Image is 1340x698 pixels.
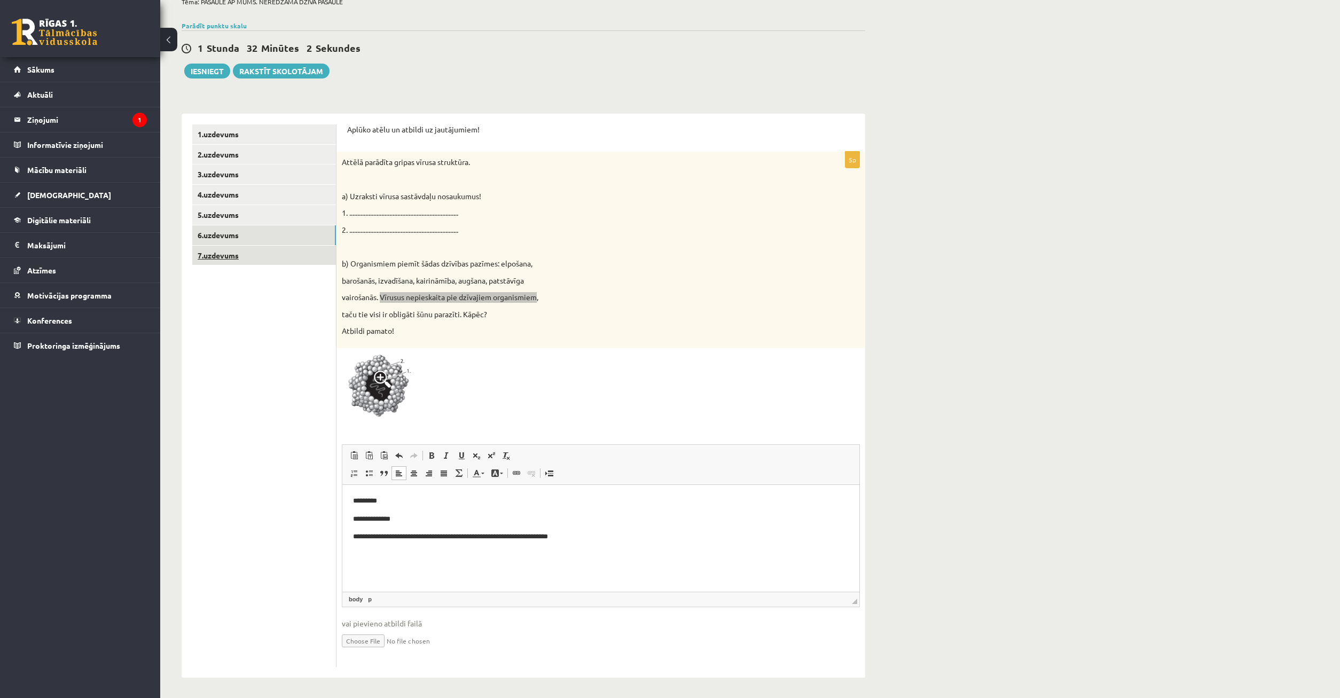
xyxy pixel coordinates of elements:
[362,466,377,480] a: Insert/Remove Bulleted List
[14,208,147,232] a: Digitālie materiāli
[436,466,451,480] a: Justify
[14,82,147,107] a: Aktuāli
[347,466,362,480] a: Insert/Remove Numbered List
[192,164,336,184] a: 3.uzdevums
[27,165,87,175] span: Mācību materiāli
[451,466,466,480] a: Math
[342,618,860,629] span: vai pievieno atbildi failā
[424,449,439,462] a: Bold (Ctrl+B)
[27,65,54,74] span: Sākums
[233,64,330,79] a: Rakstīt skolotājam
[14,333,147,358] a: Proktoringa izmēģinājums
[362,449,377,462] a: Paste as plain text (Ctrl+Shift+V)
[342,326,806,336] p: Atbildi pamato!
[484,449,499,462] a: Superscript
[406,449,421,462] a: Redo (Ctrl+Y)
[198,42,203,54] span: 1
[14,107,147,132] a: Ziņojumi1
[347,124,855,135] p: Aplūko atēlu un atbildi uz jautājumiem!
[132,113,147,127] i: 1
[347,449,362,462] a: Paste (Ctrl+V)
[184,64,230,79] button: Iesniegt
[14,283,147,308] a: Motivācijas programma
[391,449,406,462] a: Undo (Ctrl+Z)
[27,291,112,300] span: Motivācijas programma
[377,466,391,480] a: Block Quote
[342,276,806,286] p: barošanās, izvadīšana, kairināmība, augšana, patstāvīga
[27,316,72,325] span: Konferences
[488,466,506,480] a: Background Color
[27,190,111,200] span: [DEMOGRAPHIC_DATA]
[207,42,239,54] span: Stunda
[499,449,514,462] a: Remove Format
[192,246,336,265] a: 7.uzdevums
[342,258,806,269] p: b) Organismiem piemīt šādas dzīvības pazīmes: elpošana,
[366,594,374,604] a: p element
[27,90,53,99] span: Aktuāli
[342,191,806,202] p: a) Uzraksti vīrusa sastāvdaļu nosaukumus!
[845,151,860,168] p: 5p
[14,158,147,182] a: Mācību materiāli
[469,466,488,480] a: Text Color
[469,449,484,462] a: Subscript
[27,265,56,275] span: Atzīmes
[14,308,147,333] a: Konferences
[342,157,806,168] p: Attēlā parādīta gripas vīrusa struktūra.
[377,449,391,462] a: Paste from Word
[421,466,436,480] a: Align Right
[316,42,361,54] span: Sekundes
[27,215,91,225] span: Digitālie materiāli
[27,132,147,157] legend: Informatīvie ziņojumi
[524,466,539,480] a: Unlink
[342,354,422,423] img: Untitled.png
[14,183,147,207] a: [DEMOGRAPHIC_DATA]
[261,42,299,54] span: Minūtes
[14,258,147,283] a: Atzīmes
[27,233,147,257] legend: Maksājumi
[27,107,147,132] legend: Ziņojumi
[27,341,120,350] span: Proktoringa izmēģinājums
[439,449,454,462] a: Italic (Ctrl+I)
[12,19,97,45] a: Rīgas 1. Tālmācības vidusskola
[509,466,524,480] a: Link (Ctrl+K)
[192,145,336,164] a: 2.uzdevums
[342,292,806,303] p: vairošanās. Vīrusus nepieskaita pie dzīvajiem organismiem,
[342,485,859,592] iframe: Editor, wiswyg-editor-user-answer-47024952082760
[542,466,557,480] a: Insert Page Break for Printing
[192,205,336,225] a: 5.uzdevums
[342,208,806,218] p: 1. ....................................................................
[342,225,806,236] p: 2. ....................................................................
[307,42,312,54] span: 2
[192,225,336,245] a: 6.uzdevums
[192,124,336,144] a: 1.uzdevums
[192,185,336,205] a: 4.uzdevums
[391,466,406,480] a: Align Left
[14,233,147,257] a: Maksājumi
[14,132,147,157] a: Informatīvie ziņojumi
[454,449,469,462] a: Underline (Ctrl+U)
[14,57,147,82] a: Sākums
[347,594,365,604] a: body element
[182,21,247,30] a: Parādīt punktu skalu
[247,42,257,54] span: 32
[406,466,421,480] a: Center
[342,309,806,320] p: taču tie visi ir obligāti šūnu parazīti. Kāpēc?
[852,599,857,604] span: Resize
